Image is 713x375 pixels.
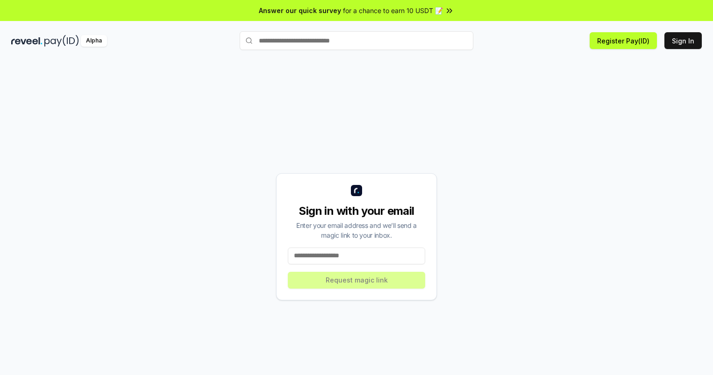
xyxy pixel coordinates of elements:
button: Sign In [664,32,702,49]
button: Register Pay(ID) [590,32,657,49]
div: Alpha [81,35,107,47]
img: reveel_dark [11,35,43,47]
span: Answer our quick survey [259,6,341,15]
span: for a chance to earn 10 USDT 📝 [343,6,443,15]
div: Sign in with your email [288,204,425,219]
img: logo_small [351,185,362,196]
img: pay_id [44,35,79,47]
div: Enter your email address and we’ll send a magic link to your inbox. [288,220,425,240]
